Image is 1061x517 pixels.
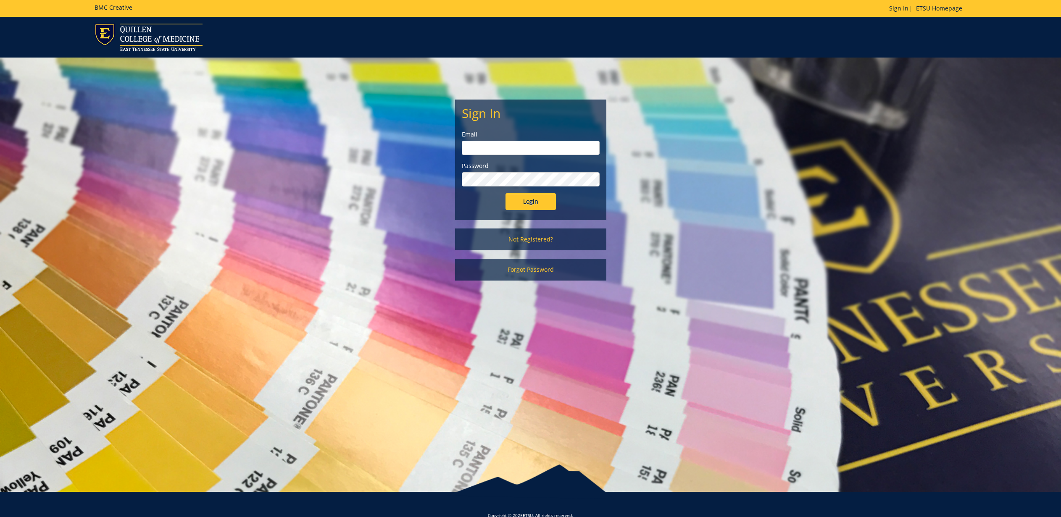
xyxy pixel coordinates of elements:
a: ETSU Homepage [912,4,966,12]
p: | [889,4,966,13]
a: Sign In [889,4,908,12]
label: Password [462,162,600,170]
a: Not Registered? [455,228,606,250]
input: Login [505,193,556,210]
a: Forgot Password [455,259,606,281]
label: Email [462,130,600,139]
h5: BMC Creative [95,4,132,10]
img: ETSU logo [95,24,203,51]
h2: Sign In [462,106,600,120]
